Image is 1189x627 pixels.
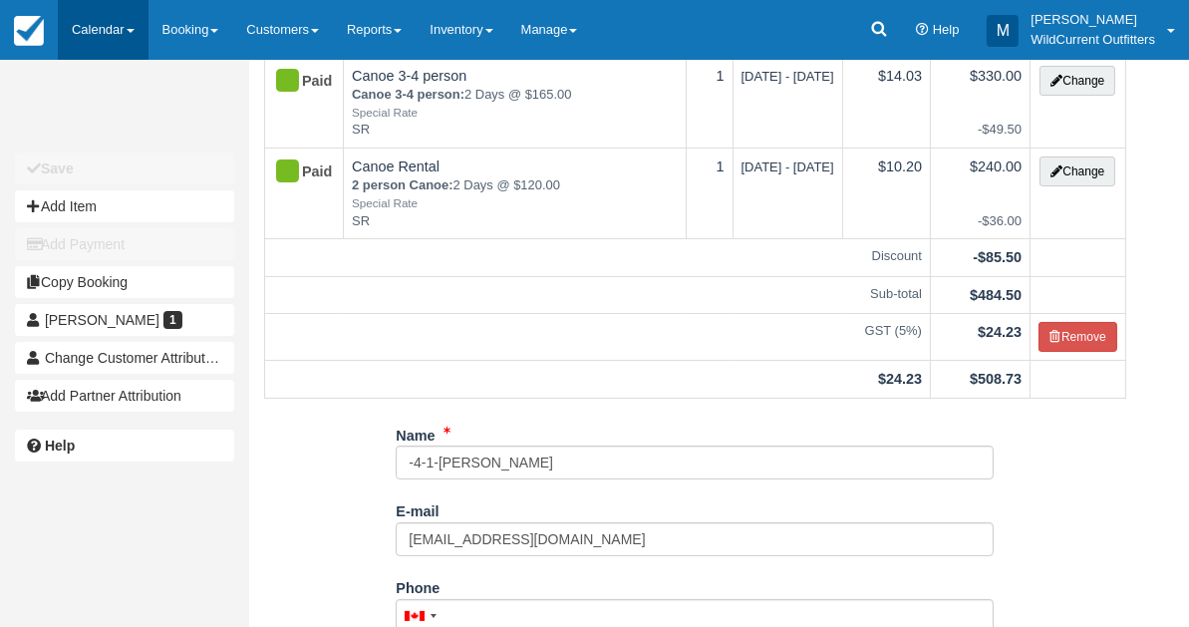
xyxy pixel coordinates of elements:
td: $240.00 [931,148,1031,238]
td: $330.00 [931,57,1031,149]
strong: $484.50 [970,287,1022,303]
span: [DATE] - [DATE] [742,159,834,174]
a: Help [15,430,234,462]
div: M [987,15,1019,47]
span: 1 [163,311,182,329]
em: Special Rate [352,195,678,212]
em: Discount [273,247,922,266]
strong: $24.23 [878,371,922,387]
button: Remove [1039,322,1117,352]
em: Special Rate [352,105,678,122]
td: 1 [687,148,733,238]
td: $14.03 [842,57,930,149]
span: Help [933,22,960,37]
td: 1 [687,57,733,149]
em: -$36.00 [939,212,1022,231]
span: [DATE] - [DATE] [742,69,834,84]
em: GST (5%) [273,322,922,341]
strong: Canoe 3-4 person [352,87,464,102]
img: checkfront-main-nav-mini-logo.png [14,16,44,46]
label: Name [396,419,435,447]
span: [PERSON_NAME] [45,312,159,328]
em: SR [352,212,678,231]
div: Paid [273,66,318,98]
span: Change Customer Attribution [45,350,224,366]
em: 2 Days @ $165.00 [352,86,678,121]
td: $10.20 [842,148,930,238]
td: Canoe Rental [344,148,687,238]
button: Change [1040,66,1115,96]
button: Change [1040,157,1115,186]
strong: $24.23 [978,324,1022,340]
label: E-mail [396,494,439,522]
button: Add Partner Attribution [15,380,234,412]
td: Canoe 3-4 person [344,57,687,149]
p: [PERSON_NAME] [1031,10,1155,30]
em: Sub-total [273,285,922,304]
button: Add Payment [15,228,234,260]
strong: $508.73 [970,371,1022,387]
em: SR [352,121,678,140]
a: [PERSON_NAME] 1 [15,304,234,336]
em: -$49.50 [939,121,1022,140]
em: 2 Days @ $120.00 [352,176,678,211]
b: Help [45,438,75,454]
button: Copy Booking [15,266,234,298]
button: Save [15,153,234,184]
strong: 2 person Canoe [352,177,453,192]
i: Help [916,24,929,37]
b: Save [41,160,74,176]
div: Paid [273,157,318,188]
p: WildCurrent Outfitters [1031,30,1155,50]
label: Phone [396,571,440,599]
button: Change Customer Attribution [15,342,234,374]
strong: -$85.50 [973,249,1022,265]
button: Add Item [15,190,234,222]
